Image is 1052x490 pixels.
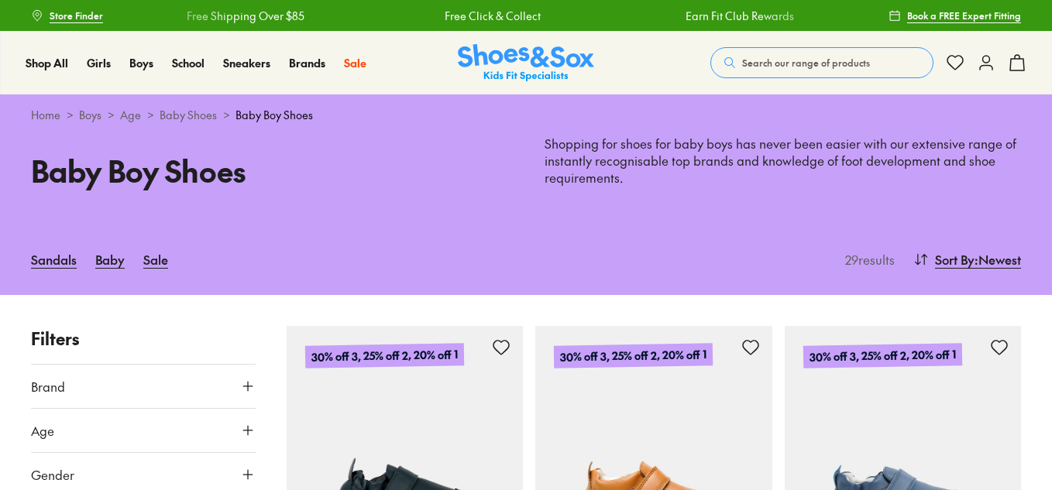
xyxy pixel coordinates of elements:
[87,55,111,71] a: Girls
[31,107,60,123] a: Home
[458,44,594,82] img: SNS_Logo_Responsive.svg
[31,242,77,276] a: Sandals
[223,55,270,71] a: Sneakers
[31,377,65,396] span: Brand
[31,409,256,452] button: Age
[79,107,101,123] a: Boys
[31,421,54,440] span: Age
[803,343,961,368] p: 30% off 3, 25% off 2, 20% off 1
[913,242,1021,276] button: Sort By:Newest
[120,107,141,123] a: Age
[31,326,256,351] p: Filters
[129,55,153,70] span: Boys
[31,465,74,484] span: Gender
[685,8,793,24] a: Earn Fit Club Rewards
[223,55,270,70] span: Sneakers
[289,55,325,71] a: Brands
[87,55,111,70] span: Girls
[710,47,933,78] button: Search our range of products
[31,2,103,29] a: Store Finder
[458,44,594,82] a: Shoes & Sox
[907,9,1021,22] span: Book a FREE Expert Fitting
[31,149,507,193] h1: Baby Boy Shoes
[344,55,366,71] a: Sale
[889,2,1021,29] a: Book a FREE Expert Fitting
[31,107,1021,123] div: > > > >
[143,242,168,276] a: Sale
[26,55,68,71] a: Shop All
[129,55,153,71] a: Boys
[172,55,205,70] span: School
[31,365,256,408] button: Brand
[839,250,895,269] p: 29 results
[554,343,713,368] p: 30% off 3, 25% off 2, 20% off 1
[235,107,313,123] span: Baby Boy Shoes
[50,9,103,22] span: Store Finder
[304,343,463,368] p: 30% off 3, 25% off 2, 20% off 1
[95,242,125,276] a: Baby
[289,55,325,70] span: Brands
[160,107,217,123] a: Baby Shoes
[26,55,68,70] span: Shop All
[344,55,366,70] span: Sale
[444,8,540,24] a: Free Click & Collect
[545,135,1021,187] p: Shopping for shoes for baby boys has never been easier with our extensive range of instantly reco...
[935,250,975,269] span: Sort By
[172,55,205,71] a: School
[185,8,303,24] a: Free Shipping Over $85
[742,56,870,70] span: Search our range of products
[975,250,1021,269] span: : Newest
